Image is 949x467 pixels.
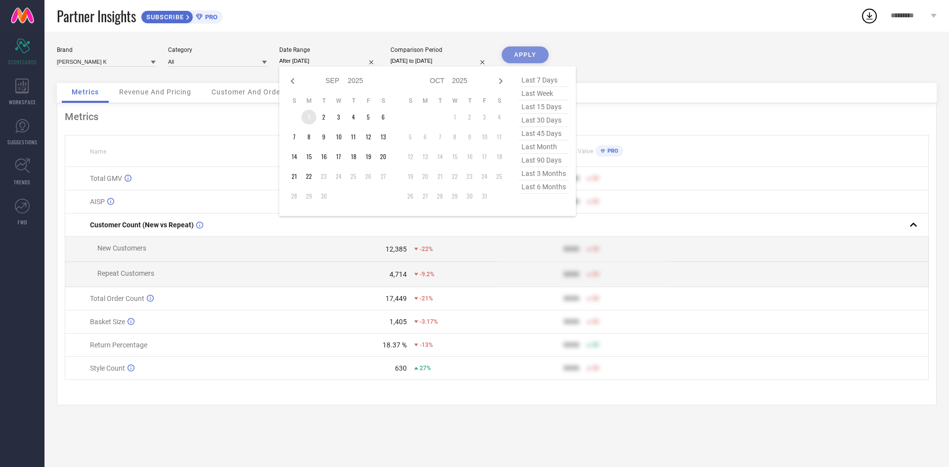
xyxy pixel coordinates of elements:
span: last 30 days [519,114,568,127]
td: Tue Sep 02 2025 [316,110,331,125]
td: Sun Oct 05 2025 [403,129,418,144]
td: Mon Sep 29 2025 [302,189,316,204]
td: Sun Sep 07 2025 [287,129,302,144]
td: Wed Sep 03 2025 [331,110,346,125]
div: 12,385 [386,245,407,253]
span: -9.2% [420,271,434,278]
td: Thu Sep 04 2025 [346,110,361,125]
span: Repeat Customers [97,269,154,277]
th: Friday [361,97,376,105]
td: Tue Oct 28 2025 [432,189,447,204]
td: Fri Oct 03 2025 [477,110,492,125]
span: 50 [592,365,599,372]
span: PRO [605,148,618,154]
span: Metrics [72,88,99,96]
td: Sat Oct 25 2025 [492,169,507,184]
td: Fri Oct 17 2025 [477,149,492,164]
td: Sat Oct 04 2025 [492,110,507,125]
td: Thu Sep 11 2025 [346,129,361,144]
td: Sat Sep 20 2025 [376,149,390,164]
td: Fri Oct 31 2025 [477,189,492,204]
td: Wed Oct 01 2025 [447,110,462,125]
span: 50 [592,198,599,205]
td: Thu Oct 09 2025 [462,129,477,144]
span: Name [90,148,106,155]
div: 4,714 [389,270,407,278]
th: Wednesday [331,97,346,105]
span: 50 [592,246,599,253]
div: 9999 [563,270,579,278]
td: Sun Sep 21 2025 [287,169,302,184]
span: -21% [420,295,433,302]
td: Sat Sep 06 2025 [376,110,390,125]
span: SUGGESTIONS [7,138,38,146]
td: Sun Sep 28 2025 [287,189,302,204]
th: Saturday [376,97,390,105]
td: Mon Oct 27 2025 [418,189,432,204]
th: Tuesday [316,97,331,105]
span: SCORECARDS [8,58,37,66]
td: Mon Oct 06 2025 [418,129,432,144]
span: Revenue And Pricing [119,88,191,96]
span: last 3 months [519,167,568,180]
span: 50 [592,295,599,302]
div: Date Range [279,46,378,53]
td: Mon Sep 15 2025 [302,149,316,164]
span: Basket Size [90,318,125,326]
th: Friday [477,97,492,105]
span: last month [519,140,568,154]
td: Wed Oct 08 2025 [447,129,462,144]
div: Comparison Period [390,46,489,53]
div: 18.37 % [383,341,407,349]
span: 27% [420,365,431,372]
div: 9999 [563,364,579,372]
td: Fri Sep 05 2025 [361,110,376,125]
td: Sun Sep 14 2025 [287,149,302,164]
td: Mon Sep 01 2025 [302,110,316,125]
th: Thursday [346,97,361,105]
td: Sun Oct 12 2025 [403,149,418,164]
td: Mon Oct 13 2025 [418,149,432,164]
div: Open download list [861,7,878,25]
span: last 15 days [519,100,568,114]
div: 9999 [563,245,579,253]
span: 50 [592,341,599,348]
input: Select date range [279,56,378,66]
div: 630 [395,364,407,372]
span: last 7 days [519,74,568,87]
th: Monday [418,97,432,105]
span: -3.17% [420,318,438,325]
span: PRO [203,13,217,21]
td: Tue Sep 30 2025 [316,189,331,204]
span: Total Order Count [90,295,144,302]
td: Fri Sep 19 2025 [361,149,376,164]
td: Tue Oct 14 2025 [432,149,447,164]
div: Previous month [287,75,299,87]
td: Sun Oct 19 2025 [403,169,418,184]
td: Tue Sep 09 2025 [316,129,331,144]
span: last 6 months [519,180,568,194]
td: Mon Sep 22 2025 [302,169,316,184]
th: Thursday [462,97,477,105]
span: AISP [90,198,105,206]
div: 9999 [563,341,579,349]
td: Sun Oct 26 2025 [403,189,418,204]
td: Thu Oct 23 2025 [462,169,477,184]
div: Next month [495,75,507,87]
td: Thu Oct 30 2025 [462,189,477,204]
td: Fri Oct 24 2025 [477,169,492,184]
span: Style Count [90,364,125,372]
td: Tue Oct 21 2025 [432,169,447,184]
span: Total GMV [90,174,122,182]
span: TRENDS [14,178,31,186]
td: Wed Sep 24 2025 [331,169,346,184]
div: Metrics [65,111,929,123]
a: SUBSCRIBEPRO [141,8,222,24]
td: Wed Sep 17 2025 [331,149,346,164]
td: Fri Sep 26 2025 [361,169,376,184]
div: 17,449 [386,295,407,302]
span: Customer Count (New vs Repeat) [90,221,194,229]
div: Category [168,46,267,53]
td: Wed Oct 15 2025 [447,149,462,164]
th: Tuesday [432,97,447,105]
